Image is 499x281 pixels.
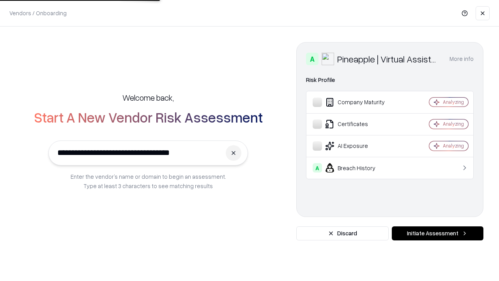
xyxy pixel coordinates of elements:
[443,121,464,127] div: Analyzing
[313,163,406,173] div: Breach History
[296,226,389,240] button: Discard
[313,98,406,107] div: Company Maturity
[306,53,319,65] div: A
[34,109,263,125] h2: Start A New Vendor Risk Assessment
[449,52,474,66] button: More info
[443,99,464,105] div: Analyzing
[9,9,67,17] p: Vendors / Onboarding
[122,92,174,103] h5: Welcome back,
[392,226,483,240] button: Initiate Assessment
[313,119,406,129] div: Certificates
[337,53,440,65] div: Pineapple | Virtual Assistant Agency
[322,53,334,65] img: Pineapple | Virtual Assistant Agency
[313,141,406,151] div: AI Exposure
[306,75,474,85] div: Risk Profile
[71,172,226,190] p: Enter the vendor’s name or domain to begin an assessment. Type at least 3 characters to see match...
[313,163,322,173] div: A
[443,142,464,149] div: Analyzing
